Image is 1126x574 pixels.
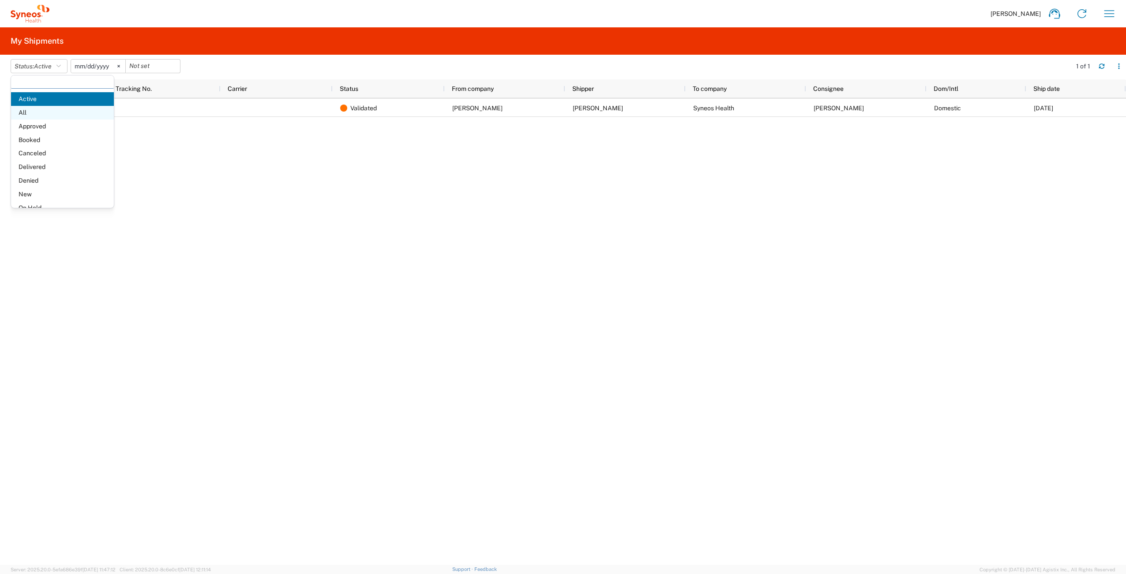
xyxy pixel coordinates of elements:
[350,99,377,117] span: Validated
[1033,85,1060,92] span: Ship date
[11,201,114,215] span: On Hold
[934,105,961,112] span: Domestic
[980,566,1115,574] span: Copyright © [DATE]-[DATE] Agistix Inc., All Rights Reserved
[934,85,958,92] span: Dom/Intl
[11,567,116,572] span: Server: 2025.20.0-5efa686e39f
[11,146,114,160] span: Canceled
[11,92,114,106] span: Active
[452,85,494,92] span: From company
[11,188,114,201] span: New
[11,36,64,46] h2: My Shipments
[573,105,623,112] span: Christian Gorski
[340,85,358,92] span: Status
[452,105,503,112] span: Christian Gorski
[572,85,594,92] span: Shipper
[991,10,1041,18] span: [PERSON_NAME]
[11,133,114,147] span: Booked
[11,120,114,133] span: Approved
[126,60,180,73] input: Not set
[228,85,247,92] span: Carrier
[11,106,114,120] span: All
[693,105,734,112] span: Syneos Health
[34,63,52,70] span: Active
[813,85,844,92] span: Consignee
[11,59,68,73] button: Status:Active
[1076,62,1092,70] div: 1 of 1
[11,160,114,174] span: Delivered
[116,85,152,92] span: Tracking No.
[474,566,497,572] a: Feedback
[452,566,474,572] a: Support
[120,567,211,572] span: Client: 2025.20.0-8c6e0cf
[814,105,864,112] span: Shannon Waters
[11,174,114,188] span: Denied
[83,567,116,572] span: [DATE] 11:47:12
[71,60,125,73] input: Not set
[693,85,727,92] span: To company
[1034,105,1053,112] span: 09/26/2025
[179,567,211,572] span: [DATE] 12:11:14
